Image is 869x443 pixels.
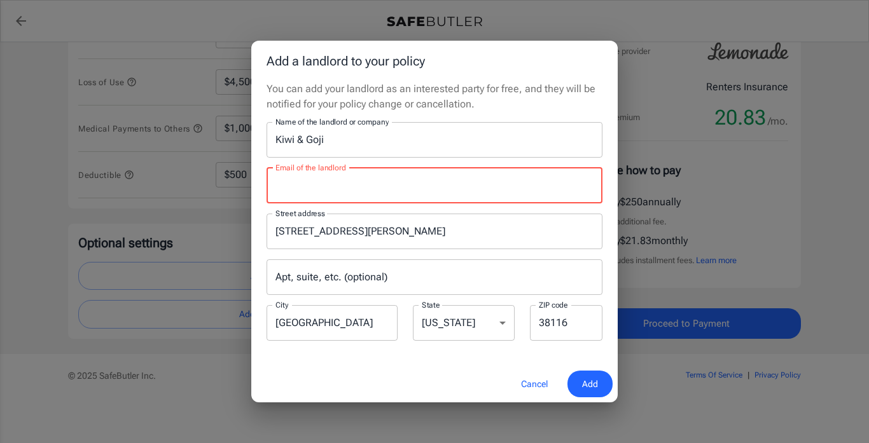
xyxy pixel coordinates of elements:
[539,299,568,310] label: ZIP code
[267,81,602,112] p: You can add your landlord as an interested party for free, and they will be notified for your pol...
[275,208,325,219] label: Street address
[275,116,389,127] label: Name of the landlord or company
[275,162,345,173] label: Email of the landlord
[275,299,288,310] label: City
[506,371,562,398] button: Cancel
[582,376,598,392] span: Add
[422,299,440,310] label: State
[567,371,613,398] button: Add
[251,41,618,81] h2: Add a landlord to your policy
